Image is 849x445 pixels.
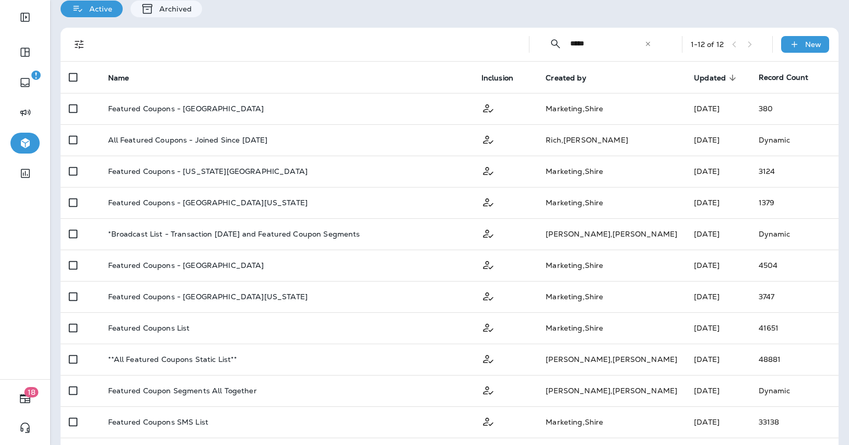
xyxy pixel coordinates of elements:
[108,73,143,83] span: Name
[481,103,495,112] span: Customer Only
[481,260,495,269] span: Customer Only
[537,344,686,375] td: [PERSON_NAME] , [PERSON_NAME]
[84,5,112,13] p: Active
[546,74,586,83] span: Created by
[481,416,495,426] span: Customer Only
[108,387,257,395] p: Featured Coupon Segments All Together
[481,228,495,238] span: Customer Only
[750,187,839,218] td: 1379
[694,73,739,83] span: Updated
[686,93,750,124] td: [DATE]
[481,291,495,300] span: Customer Only
[481,354,495,363] span: Customer Only
[759,73,809,82] span: Record Count
[481,166,495,175] span: Customer Only
[750,406,839,438] td: 33138
[10,7,40,28] button: Expand Sidebar
[686,156,750,187] td: [DATE]
[537,281,686,312] td: Marketing , Shire
[108,292,308,301] p: Featured Coupons - [GEOGRAPHIC_DATA][US_STATE]
[805,40,821,49] p: New
[108,261,264,270] p: Featured Coupons - [GEOGRAPHIC_DATA]
[108,167,308,175] p: Featured Coupons - [US_STATE][GEOGRAPHIC_DATA]
[686,250,750,281] td: [DATE]
[750,218,839,250] td: Dynamic
[750,93,839,124] td: 380
[691,40,724,49] div: 1 - 12 of 12
[481,73,527,83] span: Inclusion
[686,312,750,344] td: [DATE]
[686,281,750,312] td: [DATE]
[108,198,308,207] p: Featured Coupons - [GEOGRAPHIC_DATA][US_STATE]
[108,136,268,144] p: All Featured Coupons - Joined Since [DATE]
[108,104,264,113] p: Featured Coupons - [GEOGRAPHIC_DATA]
[10,388,40,409] button: 18
[686,124,750,156] td: [DATE]
[546,73,599,83] span: Created by
[481,74,513,83] span: Inclusion
[481,322,495,332] span: Customer Only
[537,93,686,124] td: Marketing , Shire
[537,312,686,344] td: Marketing , Shire
[686,218,750,250] td: [DATE]
[750,344,839,375] td: 48881
[69,34,90,55] button: Filters
[686,406,750,438] td: [DATE]
[694,74,726,83] span: Updated
[108,418,209,426] p: Featured Coupons SMS List
[750,156,839,187] td: 3124
[750,312,839,344] td: 41651
[750,375,839,406] td: Dynamic
[537,156,686,187] td: Marketing , Shire
[537,124,686,156] td: Rich , [PERSON_NAME]
[537,218,686,250] td: [PERSON_NAME] , [PERSON_NAME]
[537,406,686,438] td: Marketing , Shire
[108,74,129,83] span: Name
[750,124,839,156] td: Dynamic
[25,387,39,397] span: 18
[481,134,495,144] span: Customer Only
[108,324,190,332] p: Featured Coupons List
[481,197,495,206] span: Customer Only
[750,250,839,281] td: 4504
[686,375,750,406] td: [DATE]
[108,230,360,238] p: *Broadcast List - Transaction [DATE] and Featured Coupon Segments
[537,375,686,406] td: [PERSON_NAME] , [PERSON_NAME]
[686,187,750,218] td: [DATE]
[154,5,192,13] p: Archived
[481,385,495,394] span: Customer Only
[686,344,750,375] td: [DATE]
[545,33,566,54] button: Collapse Search
[108,355,238,364] p: **All Featured Coupons Static List**
[750,281,839,312] td: 3747
[537,187,686,218] td: Marketing , Shire
[537,250,686,281] td: Marketing , Shire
